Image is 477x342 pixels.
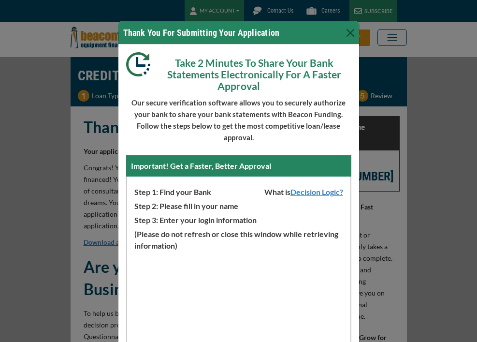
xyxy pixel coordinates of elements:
[343,25,358,41] button: Close
[127,212,350,226] p: Step 3: Enter your login information
[126,52,351,92] p: Take 2 Minutes To Share Your Bank Statements Electronically For A Faster Approval
[127,198,350,212] p: Step 2: Please fill in your name
[257,184,350,198] span: What is
[290,187,350,196] a: Decision Logic?
[126,97,351,143] p: Our secure verification software allows you to securely authorize your bank to share your bank st...
[127,226,350,252] p: (Please do not refresh or close this window while retrieving information)
[123,26,280,39] h4: Thank You For Submitting Your Application
[126,155,351,177] div: Important! Get a Faster, Better Approval
[127,184,211,198] span: Step 1: Find your Bank
[126,52,158,76] img: Modal DL Clock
